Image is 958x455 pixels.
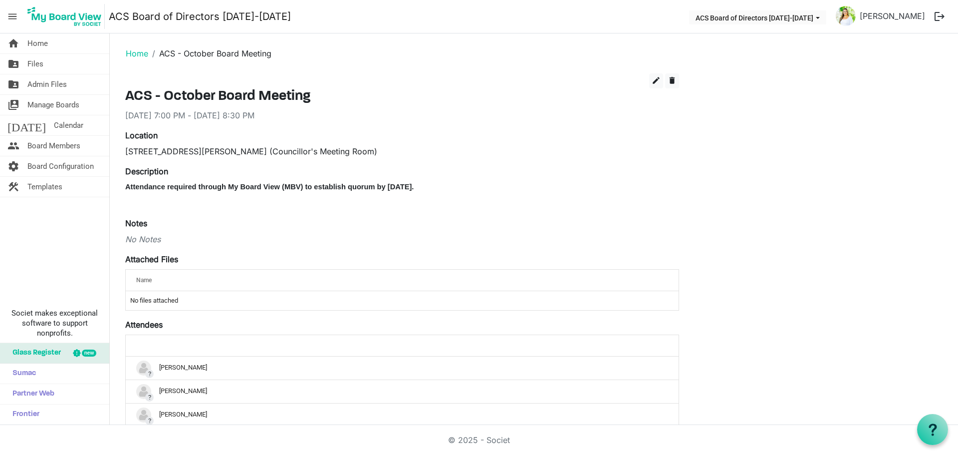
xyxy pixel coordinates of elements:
[82,350,96,357] div: new
[145,370,154,378] span: ?
[27,156,94,176] span: Board Configuration
[125,88,679,105] h3: ACS - October Board Meeting
[27,136,80,156] span: Board Members
[27,74,67,94] span: Admin Files
[7,384,54,404] span: Partner Web
[54,115,83,135] span: Calendar
[136,384,151,399] img: no-profile-picture.svg
[7,364,36,384] span: Sumac
[125,183,414,191] span: Attendance required through My Board View (MBV) to establish quorum by [DATE].
[145,417,154,425] span: ?
[24,4,109,29] a: My Board View Logo
[7,74,19,94] span: folder_shared
[126,380,679,403] td: ?Karl Hanley is template cell column header
[7,156,19,176] span: settings
[126,403,679,427] td: ?Kathryn Smith is template cell column header
[7,95,19,115] span: switch_account
[7,136,19,156] span: people
[126,291,679,310] td: No files attached
[125,217,147,229] label: Notes
[27,54,43,74] span: Files
[27,177,62,197] span: Templates
[929,6,950,27] button: logout
[148,47,271,59] li: ACS - October Board Meeting
[136,361,151,376] img: no-profile-picture.svg
[27,33,48,53] span: Home
[856,6,929,26] a: [PERSON_NAME]
[7,405,39,425] span: Frontier
[136,361,668,376] div: [PERSON_NAME]
[126,357,679,380] td: ?Gloria Rojas is template cell column header
[7,177,19,197] span: construction
[136,408,151,423] img: no-profile-picture.svg
[24,4,105,29] img: My Board View Logo
[125,109,679,121] div: [DATE] 7:00 PM - [DATE] 8:30 PM
[7,115,46,135] span: [DATE]
[109,6,291,26] a: ACS Board of Directors [DATE]-[DATE]
[125,319,163,331] label: Attendees
[668,76,677,85] span: delete
[125,233,679,245] div: No Notes
[136,384,668,399] div: [PERSON_NAME]
[4,308,105,338] span: Societ makes exceptional software to support nonprofits.
[652,76,661,85] span: edit
[836,6,856,26] img: P1o51ie7xrVY5UL7ARWEW2r7gNC2P9H9vlLPs2zch7fLSXidsvLolGPwwA3uyx8AkiPPL2cfIerVbTx3yTZ2nQ_thumb.png
[665,73,679,88] button: delete
[27,95,79,115] span: Manage Boards
[125,129,158,141] label: Location
[7,343,61,363] span: Glass Register
[125,145,679,157] div: [STREET_ADDRESS][PERSON_NAME] (Councillor's Meeting Room)
[7,33,19,53] span: home
[649,73,663,88] button: edit
[125,165,168,177] label: Description
[126,48,148,58] a: Home
[136,277,152,284] span: Name
[448,435,510,445] a: © 2025 - Societ
[145,393,154,402] span: ?
[7,54,19,74] span: folder_shared
[125,253,178,265] label: Attached Files
[689,10,826,24] button: ACS Board of Directors 2024-2025 dropdownbutton
[3,7,22,26] span: menu
[136,408,668,423] div: [PERSON_NAME]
